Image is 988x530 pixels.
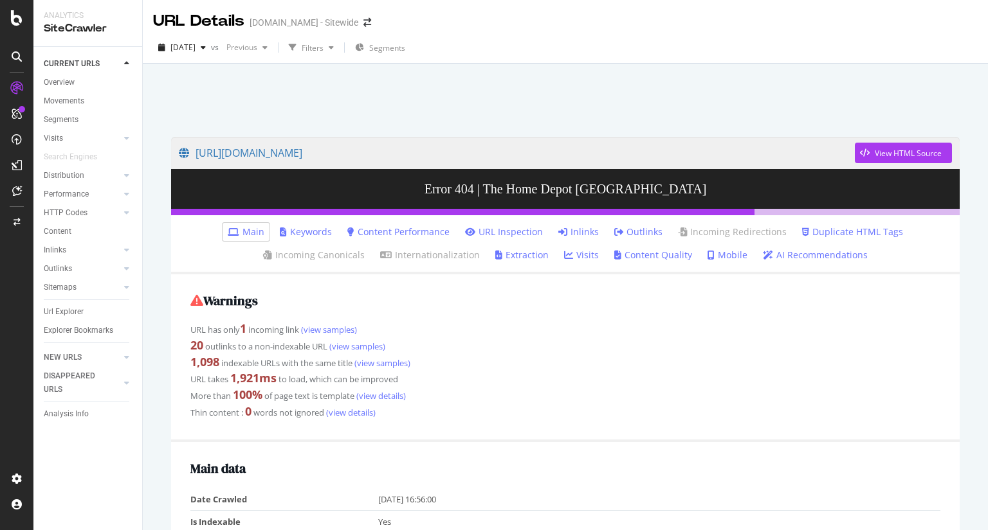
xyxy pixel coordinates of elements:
[44,57,120,71] a: CURRENT URLS
[363,18,371,27] div: arrow-right-arrow-left
[763,249,868,261] a: AI Recommendations
[190,461,940,475] h2: Main data
[190,387,940,403] div: More than of page text is template
[678,225,787,238] a: Incoming Redirections
[233,387,262,402] strong: 100 %
[228,225,264,238] a: Main
[44,188,89,201] div: Performance
[944,486,975,517] iframe: Intercom live chat
[44,225,71,238] div: Content
[44,305,84,319] div: Url Explorer
[190,354,940,371] div: indexable URLs with the same title
[190,354,219,369] strong: 1,098
[190,321,940,337] div: URL has only incoming link
[378,488,941,511] td: [DATE] 16:56:00
[44,132,63,145] div: Visits
[190,294,940,308] h2: Warnings
[44,188,120,201] a: Performance
[44,76,75,89] div: Overview
[44,113,133,127] a: Segments
[263,249,365,261] a: Incoming Canonicals
[44,206,120,220] a: HTTP Codes
[44,351,120,364] a: NEW URLS
[153,10,244,32] div: URL Details
[240,321,246,336] strong: 1
[614,225,663,238] a: Outlinks
[44,76,133,89] a: Overview
[44,407,89,421] div: Analysis Info
[352,357,410,369] a: (view samples)
[179,137,855,169] a: [URL][DOMAIN_NAME]
[802,225,903,238] a: Duplicate HTML Tags
[170,42,196,53] span: 2025 Aug. 11th
[44,324,113,337] div: Explorer Bookmarks
[302,42,324,53] div: Filters
[250,16,358,29] div: [DOMAIN_NAME] - Sitewide
[44,369,109,396] div: DISAPPEARED URLS
[284,37,339,58] button: Filters
[44,243,66,257] div: Inlinks
[564,249,599,261] a: Visits
[855,143,952,163] button: View HTML Source
[44,243,120,257] a: Inlinks
[44,169,84,182] div: Distribution
[465,225,543,238] a: URL Inspection
[380,249,480,261] a: Internationalization
[708,249,747,261] a: Mobile
[299,324,357,335] a: (view samples)
[44,94,84,108] div: Movements
[44,132,120,145] a: Visits
[614,249,692,261] a: Content Quality
[245,403,252,419] strong: 0
[875,148,942,159] div: View HTML Source
[153,37,211,58] button: [DATE]
[190,337,203,353] strong: 20
[44,94,133,108] a: Movements
[221,42,257,53] span: Previous
[369,42,405,53] span: Segments
[44,57,100,71] div: CURRENT URLS
[44,225,133,238] a: Content
[44,407,133,421] a: Analysis Info
[327,340,385,352] a: (view samples)
[350,37,410,58] button: Segments
[44,305,133,319] a: Url Explorer
[44,21,132,36] div: SiteCrawler
[190,488,378,511] td: Date Crawled
[44,262,120,276] a: Outlinks
[44,169,120,182] a: Distribution
[190,403,940,420] div: Thin content : words not ignored
[354,390,406,402] a: (view details)
[280,225,332,238] a: Keywords
[44,351,82,364] div: NEW URLS
[44,281,77,294] div: Sitemaps
[44,206,87,220] div: HTTP Codes
[44,10,132,21] div: Analytics
[324,407,376,418] a: (view details)
[495,249,549,261] a: Extraction
[44,262,72,276] div: Outlinks
[44,324,133,337] a: Explorer Bookmarks
[171,169,960,209] h3: Error 404 | The Home Depot [GEOGRAPHIC_DATA]
[558,225,599,238] a: Inlinks
[347,225,450,238] a: Content Performance
[190,337,940,354] div: outlinks to a non-indexable URL
[44,150,110,164] a: Search Engines
[190,370,940,387] div: URL takes to load, which can be improved
[44,281,120,294] a: Sitemaps
[44,150,97,164] div: Search Engines
[221,37,273,58] button: Previous
[230,370,277,385] strong: 1,921 ms
[211,42,221,53] span: vs
[44,113,78,127] div: Segments
[44,369,120,396] a: DISAPPEARED URLS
